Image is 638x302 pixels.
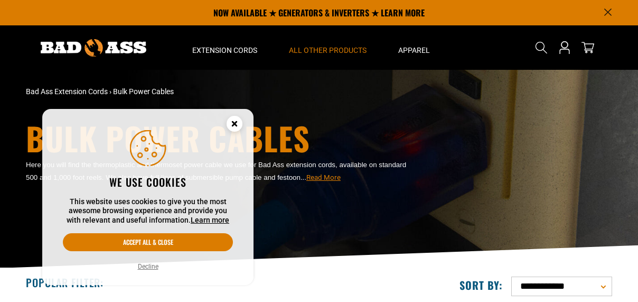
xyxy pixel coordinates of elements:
[26,161,406,181] span: Here you will find the thermoplastic and thermoset power cable we use for Bad Ass extension cords...
[26,276,104,289] h2: Popular Filter:
[135,261,162,272] button: Decline
[273,25,382,70] summary: All Other Products
[533,39,550,56] summary: Search
[289,45,367,55] span: All Other Products
[63,175,233,189] h2: We use cookies
[63,197,233,225] p: This website uses cookies to give you the most awesome browsing experience and provide you with r...
[459,278,503,292] label: Sort by:
[192,45,257,55] span: Extension Cords
[176,25,273,70] summary: Extension Cords
[42,109,254,286] aside: Cookie Consent
[109,87,111,96] span: ›
[26,87,108,96] a: Bad Ass Extension Cords
[306,173,341,181] span: Read More
[26,122,411,154] h1: Bulk Power Cables
[41,39,146,57] img: Bad Ass Extension Cords
[191,216,229,224] a: Learn more
[63,233,233,251] button: Accept all & close
[113,87,174,96] span: Bulk Power Cables
[398,45,430,55] span: Apparel
[382,25,446,70] summary: Apparel
[26,86,411,97] nav: breadcrumbs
